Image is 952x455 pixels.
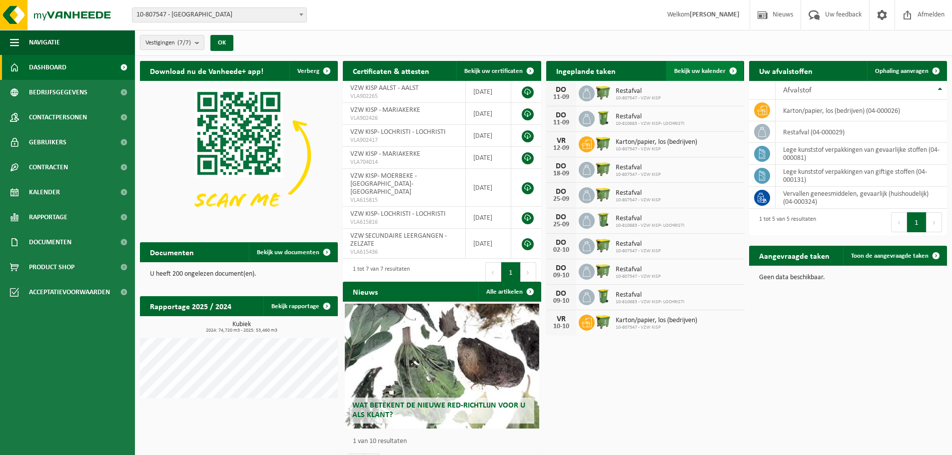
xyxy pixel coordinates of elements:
h2: Aangevraagde taken [749,246,840,265]
h2: Nieuws [343,282,388,301]
img: Download de VHEPlus App [140,81,338,229]
button: Next [521,262,536,282]
a: Alle artikelen [478,282,540,302]
div: 10-10 [551,323,571,330]
button: Vestigingen(7/7) [140,35,204,50]
img: WB-1100-HPE-GN-50 [595,237,612,254]
td: [DATE] [466,229,511,259]
button: Previous [485,262,501,282]
span: Verberg [297,68,319,74]
p: Geen data beschikbaar. [759,274,937,281]
td: [DATE] [466,169,511,207]
span: VLA902417 [350,136,458,144]
td: vervallen geneesmiddelen, gevaarlijk (huishoudelijk) (04-000324) [776,187,947,209]
a: Bekijk rapportage [263,296,337,316]
button: 1 [907,212,927,232]
span: Ophaling aanvragen [875,68,929,74]
a: Bekijk uw kalender [666,61,743,81]
img: WB-0240-HPE-GN-50 [595,211,612,228]
h2: Certificaten & attesten [343,61,439,80]
span: VZW KISP- LOCHRISTI - LOCHRISTI [350,210,446,218]
span: 2024: 74,720 m3 - 2025: 53,460 m3 [145,328,338,333]
span: Bekijk uw documenten [257,249,319,256]
div: DO [551,264,571,272]
span: 10-807547 - VZW KISP - MARIAKERKE [132,8,306,22]
span: VLA902265 [350,92,458,100]
a: Ophaling aanvragen [867,61,946,81]
span: VLA615436 [350,248,458,256]
strong: [PERSON_NAME] [690,11,740,18]
span: 10-807547 - VZW KISP - MARIAKERKE [132,7,307,22]
span: VZW KISP - MARIAKERKE [350,150,420,158]
span: Gebruikers [29,130,66,155]
span: Restafval [616,113,685,121]
span: 10-807547 - VZW KISP [616,274,661,280]
span: 10-807547 - VZW KISP [616,146,697,152]
span: Contracten [29,155,68,180]
td: [DATE] [466,81,511,103]
div: 11-09 [551,119,571,126]
div: 09-10 [551,272,571,279]
span: Kalender [29,180,60,205]
span: VZW KISP AALST - AALST [350,84,419,92]
span: Wat betekent de nieuwe RED-richtlijn voor u als klant? [352,402,525,419]
span: VZW KISP- LOCHRISTI - LOCHRISTI [350,128,446,136]
span: VZW KISP - MARIAKERKE [350,106,420,114]
span: VZW SECUNDAIRE LEERGANGEN - ZELZATE [350,232,447,248]
span: VZW KISP- MOERBEKE - [GEOGRAPHIC_DATA]-[GEOGRAPHIC_DATA] [350,172,417,196]
div: VR [551,137,571,145]
button: OK [210,35,233,51]
span: 10-807547 - VZW KISP [616,95,661,101]
span: 10-810683 - VZW KISP- LOCHRISTI [616,299,685,305]
td: [DATE] [466,125,511,147]
span: VLA615816 [350,218,458,226]
span: 10-807547 - VZW KISP [616,172,661,178]
span: Karton/papier, los (bedrijven) [616,138,697,146]
button: Verberg [289,61,337,81]
span: Bekijk uw certificaten [464,68,523,74]
div: DO [551,162,571,170]
span: VLA615815 [350,196,458,204]
span: Toon de aangevraagde taken [851,253,929,259]
td: [DATE] [466,147,511,169]
div: DO [551,239,571,247]
count: (7/7) [177,39,191,46]
div: 02-10 [551,247,571,254]
span: Restafval [616,87,661,95]
h2: Uw afvalstoffen [749,61,823,80]
img: WB-1100-HPE-GN-50 [595,262,612,279]
h2: Documenten [140,242,204,262]
button: 1 [501,262,521,282]
span: Documenten [29,230,71,255]
a: Toon de aangevraagde taken [843,246,946,266]
div: 25-09 [551,196,571,203]
td: karton/papier, los (bedrijven) (04-000026) [776,100,947,121]
span: Product Shop [29,255,74,280]
a: Bekijk uw certificaten [456,61,540,81]
div: DO [551,213,571,221]
h2: Download nu de Vanheede+ app! [140,61,273,80]
img: WB-0240-HPE-GN-50 [595,288,612,305]
span: Acceptatievoorwaarden [29,280,110,305]
td: [DATE] [466,103,511,125]
span: 10-807547 - VZW KISP [616,325,697,331]
a: Bekijk uw documenten [249,242,337,262]
div: DO [551,290,571,298]
h3: Kubiek [145,321,338,333]
img: WB-1100-HPE-GN-50 [595,160,612,177]
img: WB-1100-HPE-GN-50 [595,313,612,330]
span: Restafval [616,240,661,248]
div: 11-09 [551,94,571,101]
img: WB-1100-HPE-GN-50 [595,84,612,101]
div: 25-09 [551,221,571,228]
div: 09-10 [551,298,571,305]
div: DO [551,111,571,119]
span: VLA902426 [350,114,458,122]
h2: Rapportage 2025 / 2024 [140,296,241,316]
span: Karton/papier, los (bedrijven) [616,317,697,325]
span: 10-810683 - VZW KISP- LOCHRISTI [616,223,685,229]
img: WB-1100-HPE-GN-50 [595,135,612,152]
td: lege kunststof verpakkingen van gevaarlijke stoffen (04-000081) [776,143,947,165]
span: VLA704014 [350,158,458,166]
img: WB-1100-HPE-GN-50 [595,186,612,203]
